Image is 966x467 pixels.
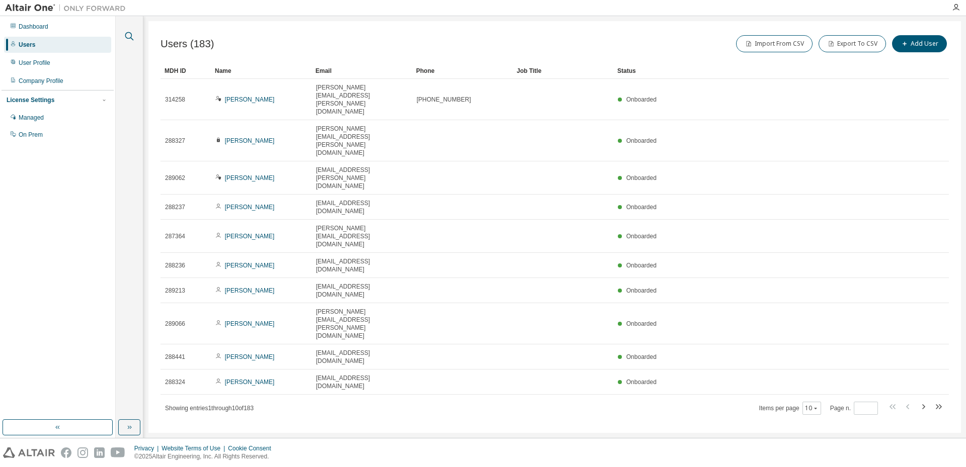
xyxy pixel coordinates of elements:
span: Onboarded [626,287,657,294]
div: Status [617,63,897,79]
div: Phone [416,63,509,79]
span: 289213 [165,287,185,295]
div: Users [19,41,35,49]
a: [PERSON_NAME] [225,379,275,386]
button: Export To CSV [819,35,886,52]
a: [PERSON_NAME] [225,320,275,327]
div: License Settings [7,96,54,104]
span: [PERSON_NAME][EMAIL_ADDRESS][PERSON_NAME][DOMAIN_NAME] [316,125,408,157]
a: [PERSON_NAME] [225,233,275,240]
span: [EMAIL_ADDRESS][DOMAIN_NAME] [316,374,408,390]
div: Cookie Consent [228,444,277,452]
span: Onboarded [626,204,657,211]
img: linkedin.svg [94,447,105,458]
div: Name [215,63,307,79]
img: instagram.svg [77,447,88,458]
span: [PERSON_NAME][EMAIL_ADDRESS][PERSON_NAME][DOMAIN_NAME] [316,83,408,116]
span: [PHONE_NUMBER] [417,96,471,104]
span: Showing entries 1 through 10 of 183 [165,405,254,412]
div: User Profile [19,59,50,67]
div: Job Title [517,63,609,79]
div: Website Terms of Use [162,444,228,452]
a: [PERSON_NAME] [225,96,275,103]
span: [EMAIL_ADDRESS][DOMAIN_NAME] [316,199,408,215]
span: Onboarded [626,262,657,269]
img: youtube.svg [111,447,125,458]
div: Company Profile [19,77,63,85]
img: altair_logo.svg [3,447,55,458]
span: 288236 [165,261,185,269]
button: Add User [892,35,947,52]
a: [PERSON_NAME] [225,353,275,360]
div: MDH ID [165,63,207,79]
span: [PERSON_NAME][EMAIL_ADDRESS][DOMAIN_NAME] [316,224,408,248]
span: Onboarded [626,96,657,103]
span: Onboarded [626,233,657,240]
span: 288237 [165,203,185,211]
span: [EMAIL_ADDRESS][PERSON_NAME][DOMAIN_NAME] [316,166,408,190]
span: 289062 [165,174,185,182]
span: 288324 [165,378,185,386]
span: [EMAIL_ADDRESS][DOMAIN_NAME] [316,283,408,299]
span: [EMAIL_ADDRESS][DOMAIN_NAME] [316,349,408,365]
span: 287364 [165,232,185,240]
span: Onboarded [626,137,657,144]
div: Privacy [134,444,162,452]
button: 10 [805,404,819,412]
button: Import From CSV [736,35,813,52]
p: © 2025 Altair Engineering, Inc. All Rights Reserved. [134,452,277,461]
span: 288441 [165,353,185,361]
div: On Prem [19,131,43,139]
span: Onboarded [626,320,657,327]
span: Users (183) [160,38,214,50]
span: 289066 [165,320,185,328]
span: Onboarded [626,379,657,386]
span: 288327 [165,137,185,145]
div: Managed [19,114,44,122]
span: [EMAIL_ADDRESS][DOMAIN_NAME] [316,257,408,273]
span: Onboarded [626,353,657,360]
div: Email [315,63,408,79]
img: Altair One [5,3,131,13]
span: 314258 [165,96,185,104]
a: [PERSON_NAME] [225,174,275,181]
img: facebook.svg [61,447,71,458]
span: Onboarded [626,174,657,181]
span: [PERSON_NAME][EMAIL_ADDRESS][PERSON_NAME][DOMAIN_NAME] [316,308,408,340]
a: [PERSON_NAME] [225,204,275,211]
div: Dashboard [19,23,48,31]
a: [PERSON_NAME] [225,287,275,294]
a: [PERSON_NAME] [225,262,275,269]
span: Items per page [759,402,821,415]
a: [PERSON_NAME] [225,137,275,144]
span: Page n. [830,402,878,415]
